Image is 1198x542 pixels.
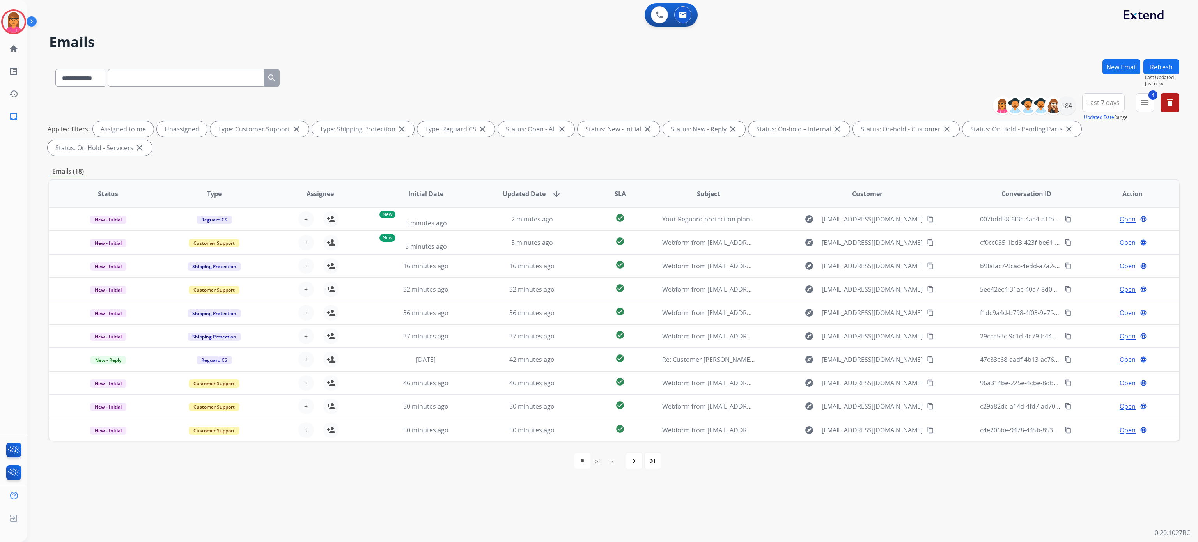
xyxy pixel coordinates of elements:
[1140,403,1147,410] mat-icon: language
[1145,81,1179,87] span: Just now
[1140,239,1147,246] mat-icon: language
[298,282,314,297] button: +
[1082,93,1125,112] button: Last 7 days
[93,121,154,137] div: Assigned to me
[1084,114,1114,120] button: Updated Date
[980,355,1097,364] span: 47c83c68-aadf-4b13-ac76-6058f3d3a088
[822,261,923,271] span: [EMAIL_ADDRESS][DOMAIN_NAME]
[503,189,546,198] span: Updated Date
[615,307,625,316] mat-icon: check_circle
[615,189,626,198] span: SLA
[416,355,436,364] span: [DATE]
[1065,356,1072,363] mat-icon: content_copy
[1136,93,1154,112] button: 4
[188,309,241,317] span: Shipping Protection
[615,400,625,410] mat-icon: check_circle
[822,238,923,247] span: [EMAIL_ADDRESS][DOMAIN_NAME]
[48,140,152,156] div: Status: On Hold - Servicers
[90,309,126,317] span: New - Initial
[9,89,18,99] mat-icon: history
[852,189,883,198] span: Customer
[405,242,447,251] span: 5 minutes ago
[980,262,1097,270] span: b9fafac7-9cac-4edd-a7a2-a3394ba07325
[1165,98,1175,107] mat-icon: delete
[1140,262,1147,269] mat-icon: language
[980,402,1100,411] span: c29a82dc-a14d-4fd7-ad70-98d967885e41
[1120,214,1136,224] span: Open
[403,379,448,387] span: 46 minutes ago
[805,378,814,388] mat-icon: explore
[822,214,923,224] span: [EMAIL_ADDRESS][DOMAIN_NAME]
[615,377,625,386] mat-icon: check_circle
[9,67,18,76] mat-icon: list_alt
[927,239,934,246] mat-icon: content_copy
[1001,189,1051,198] span: Conversation ID
[604,453,620,469] div: 2
[403,262,448,270] span: 16 minutes ago
[292,124,301,134] mat-icon: close
[662,379,839,387] span: Webform from [EMAIL_ADDRESS][DOMAIN_NAME] on [DATE]
[326,308,336,317] mat-icon: person_add
[662,262,839,270] span: Webform from [EMAIL_ADDRESS][DOMAIN_NAME] on [DATE]
[304,285,308,294] span: +
[498,121,574,137] div: Status: Open - All
[509,355,555,364] span: 42 minutes ago
[304,355,308,364] span: +
[748,121,850,137] div: Status: On-hold – Internal
[326,238,336,247] mat-icon: person_add
[326,355,336,364] mat-icon: person_add
[927,309,934,316] mat-icon: content_copy
[822,378,923,388] span: [EMAIL_ADDRESS][DOMAIN_NAME]
[326,261,336,271] mat-icon: person_add
[90,356,126,364] span: New - Reply
[189,427,239,435] span: Customer Support
[189,403,239,411] span: Customer Support
[822,425,923,435] span: [EMAIL_ADDRESS][DOMAIN_NAME]
[1120,261,1136,271] span: Open
[728,124,737,134] mat-icon: close
[822,308,923,317] span: [EMAIL_ADDRESS][DOMAIN_NAME]
[298,235,314,250] button: +
[822,285,923,294] span: [EMAIL_ADDRESS][DOMAIN_NAME]
[304,425,308,435] span: +
[927,379,934,386] mat-icon: content_copy
[90,403,126,411] span: New - Initial
[662,332,839,340] span: Webform from [EMAIL_ADDRESS][DOMAIN_NAME] on [DATE]
[379,234,395,242] p: New
[927,403,934,410] mat-icon: content_copy
[1148,90,1157,100] span: 4
[90,262,126,271] span: New - Initial
[298,328,314,344] button: +
[927,286,934,293] mat-icon: content_copy
[298,399,314,414] button: +
[1140,216,1147,223] mat-icon: language
[927,356,934,363] mat-icon: content_copy
[1140,286,1147,293] mat-icon: language
[927,262,934,269] mat-icon: content_copy
[90,379,126,388] span: New - Initial
[927,216,934,223] mat-icon: content_copy
[379,211,395,218] p: New
[805,285,814,294] mat-icon: explore
[298,422,314,438] button: +
[805,402,814,411] mat-icon: explore
[1102,59,1140,74] button: New Email
[188,262,241,271] span: Shipping Protection
[662,308,839,317] span: Webform from [EMAIL_ADDRESS][DOMAIN_NAME] on [DATE]
[648,456,657,466] mat-icon: last_page
[509,426,555,434] span: 50 minutes ago
[307,189,334,198] span: Assignee
[298,305,314,321] button: +
[663,121,745,137] div: Status: New - Reply
[805,261,814,271] mat-icon: explore
[403,402,448,411] span: 50 minutes ago
[1065,427,1072,434] mat-icon: content_copy
[326,285,336,294] mat-icon: person_add
[408,189,443,198] span: Initial Date
[90,333,126,341] span: New - Initial
[326,402,336,411] mat-icon: person_add
[1120,355,1136,364] span: Open
[49,166,87,176] p: Emails (18)
[98,189,118,198] span: Status
[643,124,652,134] mat-icon: close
